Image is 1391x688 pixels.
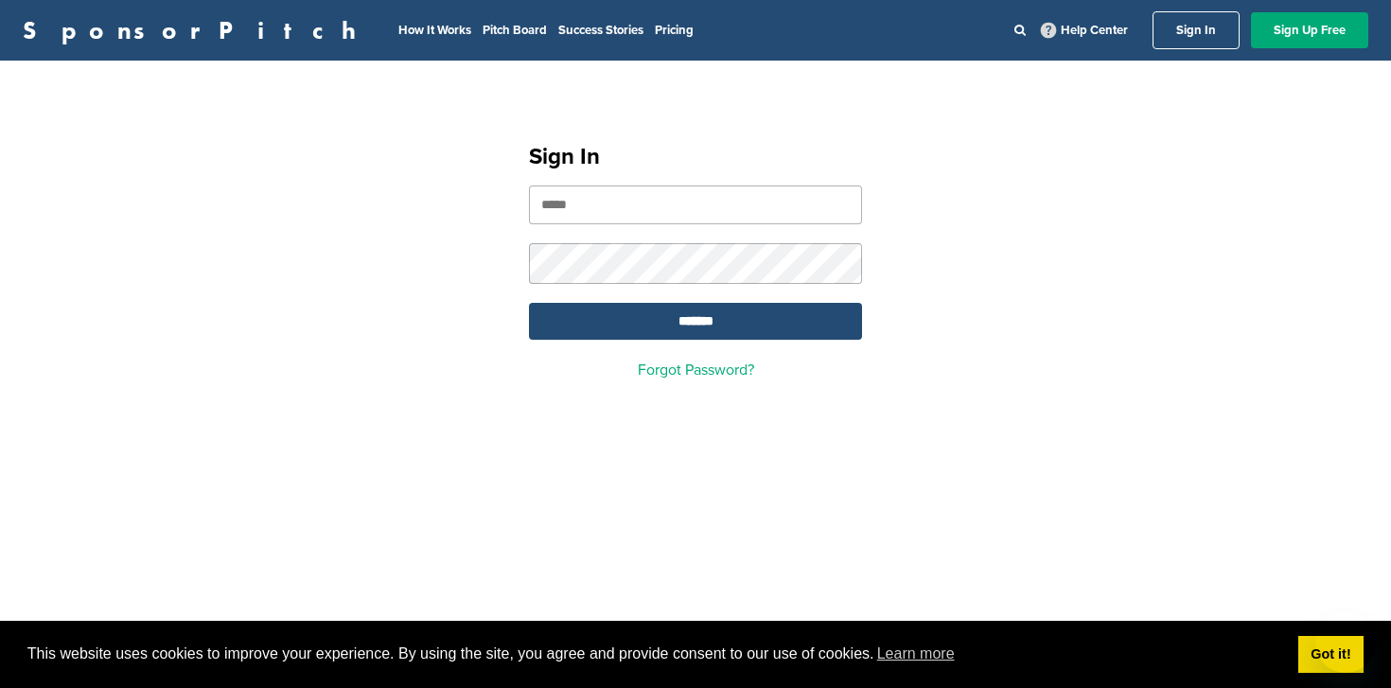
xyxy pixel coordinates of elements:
a: learn more about cookies [874,640,958,668]
a: Pitch Board [483,23,547,38]
a: SponsorPitch [23,18,368,43]
a: Sign Up Free [1251,12,1368,48]
a: Sign In [1153,11,1240,49]
a: dismiss cookie message [1298,636,1364,674]
a: Pricing [655,23,694,38]
span: This website uses cookies to improve your experience. By using the site, you agree and provide co... [27,640,1283,668]
a: Success Stories [558,23,643,38]
a: Help Center [1037,19,1132,42]
a: How It Works [398,23,471,38]
h1: Sign In [529,140,862,174]
iframe: Pulsante per aprire la finestra di messaggistica [1315,612,1376,673]
a: Forgot Password? [638,361,754,379]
